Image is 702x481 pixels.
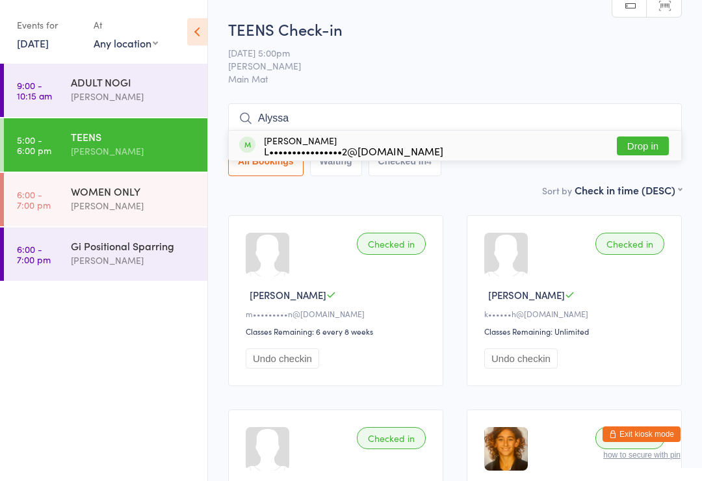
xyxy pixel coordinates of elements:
[228,18,682,40] h2: TEENS Check-in
[71,184,196,198] div: WOMEN ONLY
[357,233,426,255] div: Checked in
[246,348,319,369] button: Undo checkin
[246,326,430,337] div: Classes Remaining: 6 every 8 weeks
[228,46,662,59] span: [DATE] 5:00pm
[603,450,681,460] button: how to secure with pin
[4,64,207,117] a: 9:00 -10:15 amADULT NOGI[PERSON_NAME]
[484,326,668,337] div: Classes Remaining: Unlimited
[575,183,682,197] div: Check in time (DESC)
[357,427,426,449] div: Checked in
[4,173,207,226] a: 6:00 -7:00 pmWOMEN ONLY[PERSON_NAME]
[17,14,81,36] div: Events for
[17,189,51,210] time: 6:00 - 7:00 pm
[71,198,196,213] div: [PERSON_NAME]
[250,288,326,302] span: [PERSON_NAME]
[488,288,565,302] span: [PERSON_NAME]
[310,146,362,176] button: Waiting
[228,146,304,176] button: All Bookings
[369,146,442,176] button: Checked in4
[603,426,681,442] button: Exit kiosk mode
[94,36,158,50] div: Any location
[228,103,682,133] input: Search
[246,308,430,319] div: m•••••••••n@[DOMAIN_NAME]
[71,144,196,159] div: [PERSON_NAME]
[264,146,443,156] div: L••••••••••••••••2@[DOMAIN_NAME]
[17,80,52,101] time: 9:00 - 10:15 am
[484,427,528,471] img: image1732869095.png
[617,136,669,155] button: Drop in
[71,89,196,104] div: [PERSON_NAME]
[94,14,158,36] div: At
[17,244,51,265] time: 6:00 - 7:00 pm
[17,36,49,50] a: [DATE]
[484,308,668,319] div: k••••••h@[DOMAIN_NAME]
[71,75,196,89] div: ADULT NOGI
[426,156,432,166] div: 4
[4,118,207,172] a: 5:00 -6:00 pmTEENS[PERSON_NAME]
[595,427,664,449] div: Checked in
[542,184,572,197] label: Sort by
[264,135,443,156] div: [PERSON_NAME]
[228,72,682,85] span: Main Mat
[71,129,196,144] div: TEENS
[4,227,207,281] a: 6:00 -7:00 pmGi Positional Sparring[PERSON_NAME]
[595,233,664,255] div: Checked in
[71,239,196,253] div: Gi Positional Sparring
[71,253,196,268] div: [PERSON_NAME]
[228,59,662,72] span: [PERSON_NAME]
[17,135,51,155] time: 5:00 - 6:00 pm
[484,348,558,369] button: Undo checkin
